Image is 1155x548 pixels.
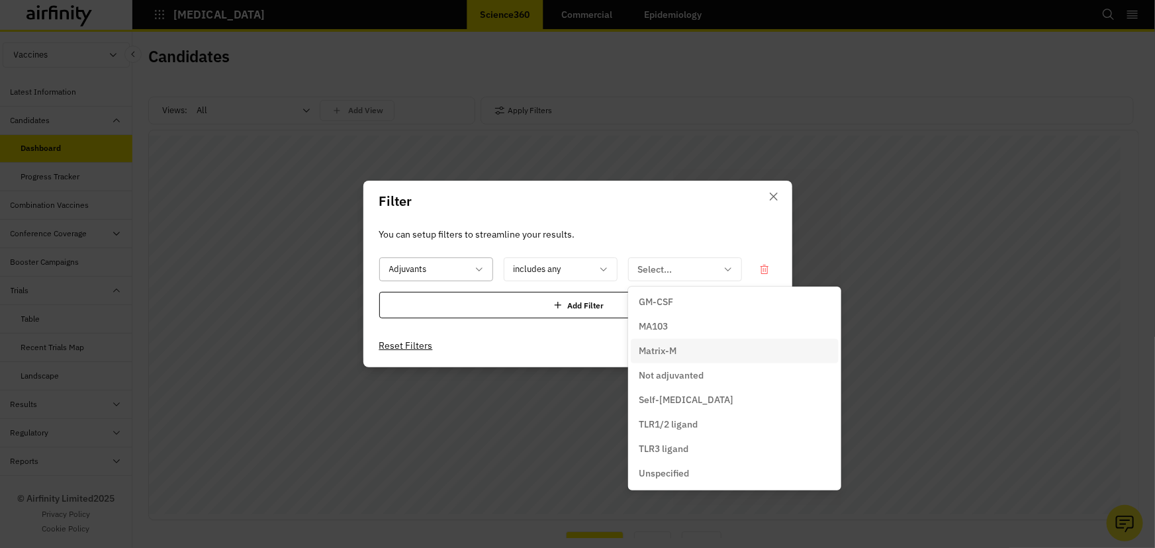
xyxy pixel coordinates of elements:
button: Reset Filters [379,335,433,356]
p: Not adjuvanted [639,369,704,383]
p: TLR1/2 ligand [639,418,698,432]
p: TLR3 ligand [639,442,688,456]
div: Add Filter [379,292,776,318]
p: Unspecified [639,467,689,480]
header: Filter [363,181,792,222]
p: Self-[MEDICAL_DATA] [639,393,733,407]
p: GM-CSF [639,295,673,309]
p: Matrix-M [639,344,676,358]
p: You can setup filters to streamline your results. [379,227,776,242]
p: MA103 [639,320,668,334]
button: Close [763,186,784,207]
